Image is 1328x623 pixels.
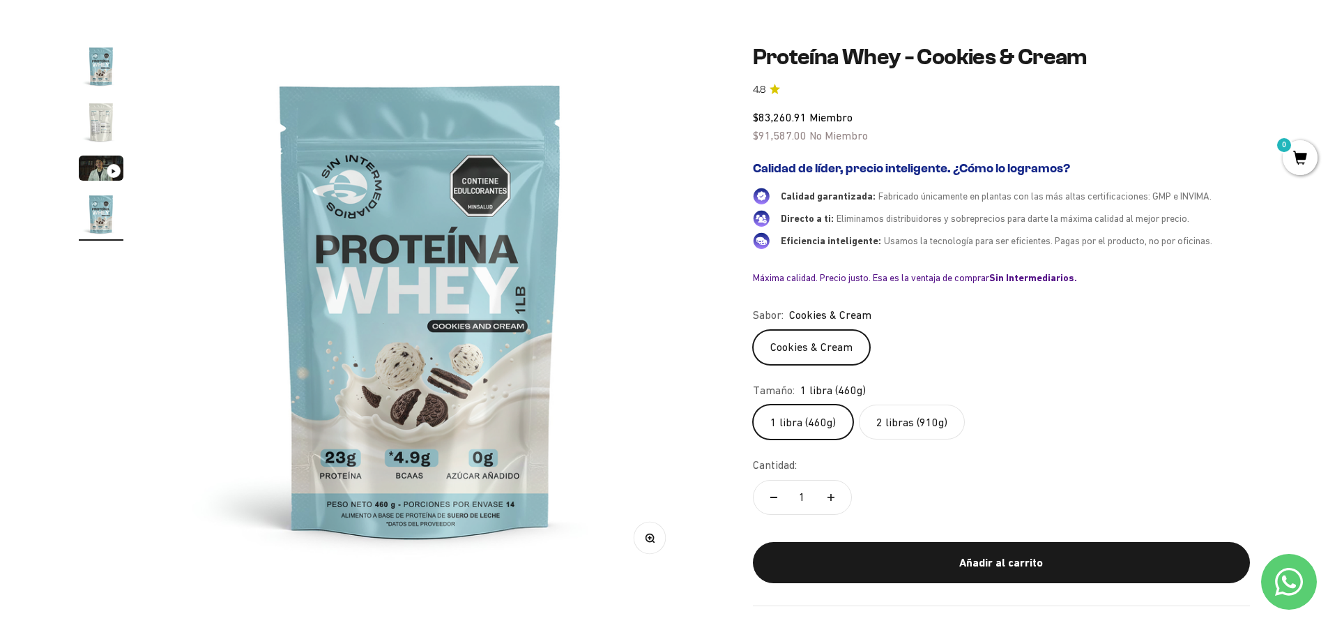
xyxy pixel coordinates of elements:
[79,192,123,237] img: Proteína Whey - Cookies & Cream
[1276,137,1292,153] mark: 0
[781,235,881,246] span: Eficiencia inteligente:
[46,210,287,233] input: Otra (por favor especifica)
[753,188,770,204] img: Calidad garantizada
[17,98,289,122] div: Detalles sobre ingredientes "limpios"
[809,129,868,142] span: No Miembro
[753,306,784,324] legend: Sabor:
[79,44,123,93] button: Ir al artículo 1
[79,44,123,89] img: Proteína Whey - Cookies & Cream
[878,190,1212,202] span: Fabricado únicamente en plantas con las más altas certificaciones: GMP e INVIMA.
[753,232,770,249] img: Eficiencia inteligente
[1283,151,1318,167] a: 0
[753,111,807,123] span: $83,260.91
[753,44,1250,70] h1: Proteína Whey - Cookies & Cream
[809,111,853,123] span: Miembro
[753,82,765,98] span: 4.8
[753,210,770,227] img: Directo a ti
[781,190,876,202] span: Calidad garantizada:
[753,382,795,400] legend: Tamaño:
[800,382,866,400] span: 1 libra (460g)
[79,100,123,149] button: Ir al artículo 2
[837,213,1189,224] span: Eliminamos distribuidores y sobreprecios para darte la máxima calidad al mejor precio.
[17,126,289,150] div: País de origen de ingredientes
[753,456,797,474] label: Cantidad:
[17,181,289,206] div: Comparativa con otros productos similares
[17,22,289,86] p: Para decidirte a comprar este suplemento, ¿qué información específica sobre su pureza, origen o c...
[753,271,1250,284] div: Máxima calidad. Precio justo. Esa es la ventaja de comprar
[79,100,123,144] img: Proteína Whey - Cookies & Cream
[753,542,1250,584] button: Añadir al carrito
[884,235,1212,246] span: Usamos la tecnología para ser eficientes. Pagas por el producto, no por oficinas.
[753,129,807,142] span: $91,587.00
[811,481,851,514] button: Aumentar cantidad
[229,241,287,264] span: Enviar
[753,82,1250,98] a: 4.84.8 de 5.0 estrellas
[17,153,289,178] div: Certificaciones de calidad
[79,192,123,241] button: Ir al artículo 4
[753,161,1250,177] h2: Calidad de líder, precio inteligente. ¿Cómo lo logramos?
[79,156,123,185] button: Ir al artículo 3
[754,481,794,514] button: Reducir cantidad
[789,306,871,324] span: Cookies & Cream
[227,241,289,264] button: Enviar
[781,554,1222,572] div: Añadir al carrito
[156,44,685,573] img: Proteína Whey - Cookies & Cream
[989,272,1077,283] b: Sin Intermediarios.
[781,213,834,224] span: Directo a ti:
